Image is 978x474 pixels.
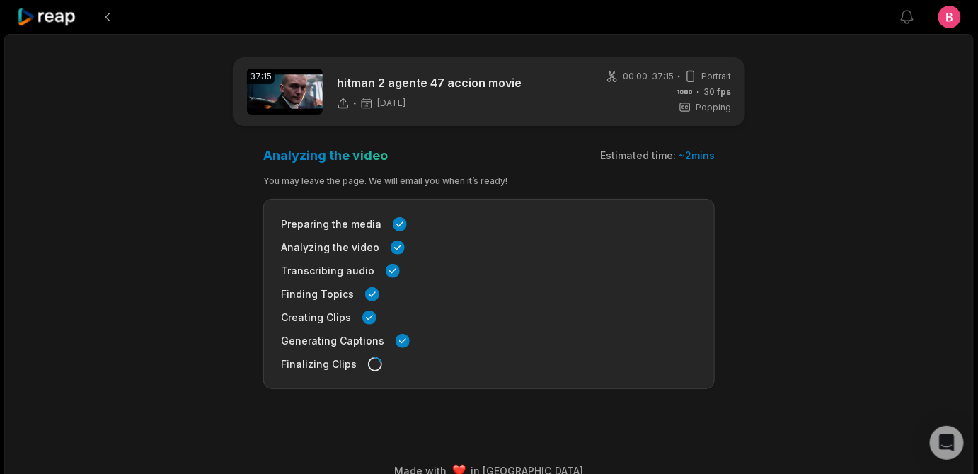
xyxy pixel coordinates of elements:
[701,70,731,83] span: Portrait
[281,263,374,278] span: Transcribing audio
[281,357,357,371] span: Finalizing Clips
[281,287,354,301] span: Finding Topics
[281,240,379,255] span: Analyzing the video
[679,149,715,161] span: ~ 2 mins
[281,310,351,325] span: Creating Clips
[717,86,731,97] span: fps
[263,175,715,187] div: You may leave the page. We will email you when it’s ready!
[281,216,381,231] span: Preparing the media
[703,86,731,98] span: 30
[600,149,715,163] div: Estimated time:
[623,70,674,83] span: 00:00 - 37:15
[696,101,731,114] span: Popping
[930,426,964,460] div: Open Intercom Messenger
[377,98,405,109] span: [DATE]
[247,69,275,84] div: 37:15
[337,74,522,91] p: hitman 2 agente 47 accion movie
[281,333,384,348] span: Generating Captions
[263,147,388,163] h3: Analyzing the video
